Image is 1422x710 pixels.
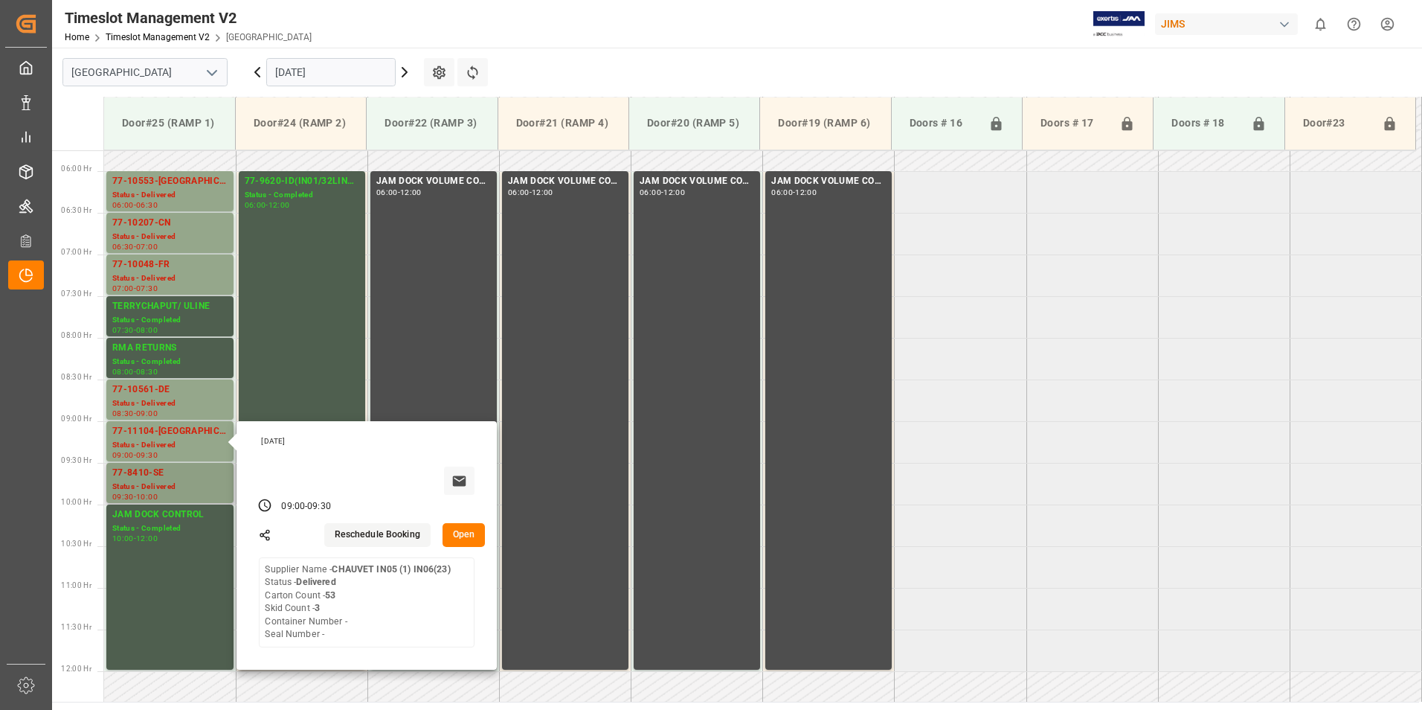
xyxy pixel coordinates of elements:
div: Status - Completed [112,522,228,535]
span: 09:30 Hr [61,456,91,464]
div: 09:00 [136,410,158,417]
span: 07:30 Hr [61,290,91,298]
div: Status - Completed [112,356,228,368]
div: 12:00 [268,202,290,208]
div: JAM DOCK VOLUME CONTROL [640,174,754,189]
button: JIMS [1155,10,1304,38]
div: 06:30 [112,243,134,250]
span: 07:00 Hr [61,248,91,256]
div: JAM DOCK VOLUME CONTROL [508,174,622,189]
div: - [134,327,136,333]
div: 08:00 [112,368,134,375]
div: 09:00 [112,452,134,458]
div: Door#22 (RAMP 3) [379,109,485,137]
div: 77-9620-ID(IN01/32LINES) [245,174,359,189]
div: 12:00 [795,189,817,196]
b: 53 [325,590,335,601]
button: show 0 new notifications [1304,7,1337,41]
div: Status - Completed [112,314,228,327]
div: JAM DOCK VOLUME CONTROL [376,174,491,189]
div: Status - Delivered [112,397,228,410]
b: 3 [315,603,320,613]
div: 77-10553-[GEOGRAPHIC_DATA] [112,174,228,189]
div: - [134,285,136,292]
div: 77-8410-SE [112,466,228,481]
button: Open [443,523,486,547]
span: 09:00 Hr [61,415,91,423]
div: Door#23 [1297,109,1376,138]
div: 77-11104-[GEOGRAPHIC_DATA] [112,424,228,439]
div: 09:00 [281,500,305,514]
b: CHAUVET IN05 (1) IN06(23) [332,564,450,575]
div: - [134,202,136,208]
div: Door#25 (RAMP 1) [116,109,223,137]
div: - [793,189,795,196]
div: 08:00 [136,327,158,333]
div: 12:00 [136,535,158,542]
div: 07:30 [136,285,158,292]
span: 08:00 Hr [61,331,91,339]
b: Delivered [296,577,335,587]
div: 06:30 [136,202,158,208]
img: Exertis%20JAM%20-%20Email%20Logo.jpg_1722504956.jpg [1093,11,1145,37]
div: 10:00 [112,535,134,542]
div: Doors # 16 [904,109,982,138]
button: Help Center [1337,7,1371,41]
div: 07:00 [136,243,158,250]
input: Type to search/select [62,58,228,86]
div: 09:30 [136,452,158,458]
div: - [530,189,532,196]
div: JIMS [1155,13,1298,35]
span: 11:30 Hr [61,623,91,631]
a: Timeslot Management V2 [106,32,210,42]
div: 77-10048-FR [112,258,228,272]
div: 12:00 [663,189,685,196]
span: 08:30 Hr [61,373,91,381]
div: - [134,243,136,250]
div: RMA RETURNS [112,341,228,356]
button: open menu [200,61,222,84]
div: 08:30 [112,410,134,417]
div: [DATE] [256,436,480,447]
div: 09:30 [112,493,134,500]
button: Reschedule Booking [324,523,431,547]
div: - [134,452,136,458]
div: - [661,189,663,196]
div: 07:00 [112,285,134,292]
div: 77-10561-DE [112,383,228,397]
div: 06:00 [376,189,398,196]
div: Status - Delivered [112,481,228,493]
div: Door#20 (RAMP 5) [641,109,747,137]
div: 09:30 [307,500,331,514]
div: - [266,202,268,208]
a: Home [65,32,89,42]
div: 06:00 [508,189,530,196]
span: 11:00 Hr [61,581,91,589]
div: 06:00 [245,202,266,208]
div: 06:00 [112,202,134,208]
div: - [134,368,136,375]
div: Status - Delivered [112,272,228,285]
div: Door#24 (RAMP 2) [248,109,354,137]
div: JAM DOCK VOLUME CONTROL [771,174,886,189]
div: Status - Delivered [112,189,228,202]
span: 10:00 Hr [61,498,91,506]
div: Supplier Name - Status - Carton Count - Skid Count - Container Number - Seal Number - [265,563,450,642]
div: - [305,500,307,514]
div: Status - Completed [245,189,359,202]
div: - [134,410,136,417]
span: 12:00 Hr [61,665,91,673]
div: Status - Delivered [112,439,228,452]
span: 10:30 Hr [61,540,91,548]
input: DD.MM.YYYY [266,58,396,86]
div: TERRYCHAPUT/ ULINE [112,299,228,314]
span: 06:00 Hr [61,164,91,173]
span: 06:30 Hr [61,206,91,214]
div: 12:00 [400,189,422,196]
div: - [134,493,136,500]
div: 10:00 [136,493,158,500]
div: Timeslot Management V2 [65,7,312,29]
div: - [398,189,400,196]
div: Status - Delivered [112,231,228,243]
div: Door#19 (RAMP 6) [772,109,878,137]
